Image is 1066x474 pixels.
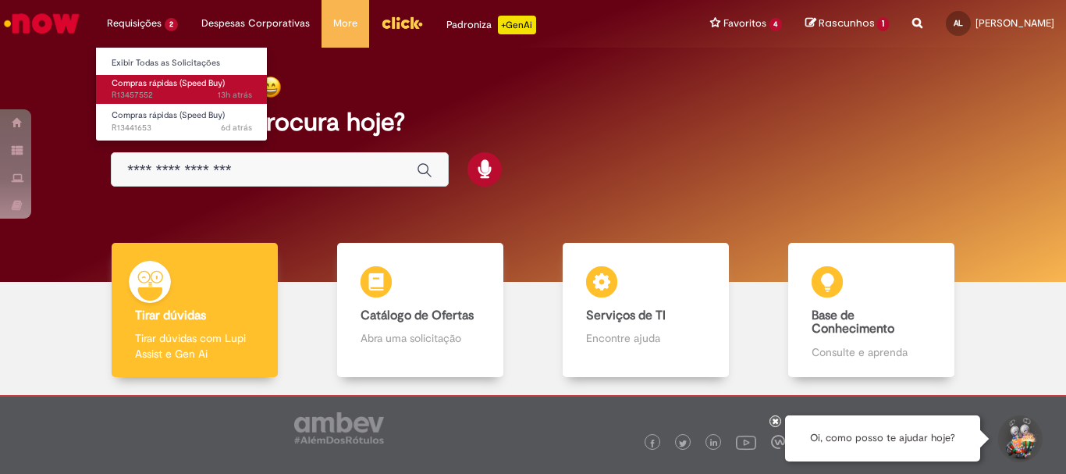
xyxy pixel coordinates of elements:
[679,440,687,447] img: logo_footer_twitter.png
[82,243,307,378] a: Tirar dúvidas Tirar dúvidas com Lupi Assist e Gen Ai
[771,435,785,449] img: logo_footer_workplace.png
[759,243,984,378] a: Base de Conhecimento Consulte e aprenda
[785,415,980,462] div: Oi, como posso te ajudar hoje?
[723,16,766,31] span: Favoritos
[648,440,656,447] img: logo_footer_facebook.png
[975,16,1054,30] span: [PERSON_NAME]
[218,89,252,101] span: 13h atrás
[96,55,268,72] a: Exibir Todas as Solicitações
[259,76,282,98] img: happy-face.png
[586,308,666,323] b: Serviços de TI
[361,308,474,323] b: Catálogo de Ofertas
[586,330,705,346] p: Encontre ajuda
[111,109,955,136] h2: O que você procura hoje?
[218,89,252,101] time: 28/08/2025 12:21:54
[95,47,268,141] ul: Requisições
[819,16,875,30] span: Rascunhos
[954,18,963,28] span: AL
[112,109,225,121] span: Compras rápidas (Speed Buy)
[221,122,252,134] time: 23/08/2025 09:15:58
[201,16,310,31] span: Despesas Corporativas
[877,17,889,31] span: 1
[135,308,206,323] b: Tirar dúvidas
[710,439,718,448] img: logo_footer_linkedin.png
[361,330,479,346] p: Abra uma solicitação
[294,412,384,444] img: logo_footer_ambev_rotulo_gray.png
[307,243,533,378] a: Catálogo de Ofertas Abra uma solicitação
[165,18,178,31] span: 2
[112,77,225,89] span: Compras rápidas (Speed Buy)
[107,16,162,31] span: Requisições
[112,122,252,134] span: R13441653
[446,16,536,34] div: Padroniza
[805,16,889,31] a: Rascunhos
[2,8,82,39] img: ServiceNow
[135,330,254,362] p: Tirar dúvidas com Lupi Assist e Gen Ai
[769,18,783,31] span: 4
[996,415,1043,462] button: Iniciar Conversa de Suporte
[333,16,357,31] span: More
[221,122,252,134] span: 6d atrás
[96,107,268,136] a: Aberto R13441653 : Compras rápidas (Speed Buy)
[533,243,759,378] a: Serviços de TI Encontre ajuda
[112,89,252,102] span: R13457552
[736,432,756,452] img: logo_footer_youtube.png
[96,75,268,104] a: Aberto R13457552 : Compras rápidas (Speed Buy)
[498,16,536,34] p: +GenAi
[812,308,894,337] b: Base de Conhecimento
[381,11,423,34] img: click_logo_yellow_360x200.png
[812,344,930,360] p: Consulte e aprenda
